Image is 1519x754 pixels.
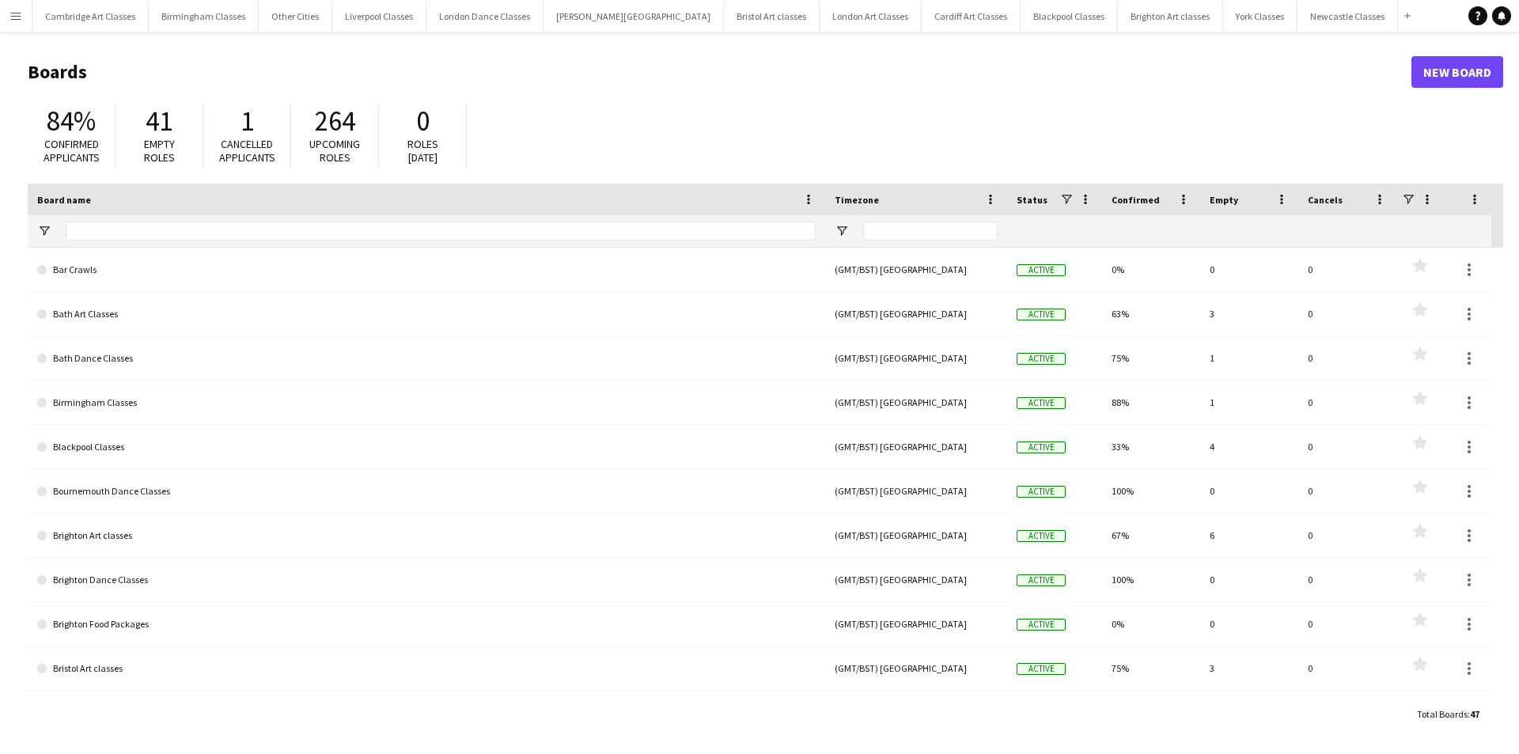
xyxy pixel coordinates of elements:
[1017,530,1066,542] span: Active
[1298,646,1396,690] div: 0
[1200,646,1298,690] div: 3
[37,513,816,558] a: Brighton Art classes
[825,292,1007,335] div: (GMT/BST) [GEOGRAPHIC_DATA]
[146,104,172,138] span: 41
[1298,558,1396,601] div: 0
[32,1,149,32] button: Cambridge Art Classes
[1200,425,1298,468] div: 4
[1417,699,1479,729] div: :
[1102,602,1200,646] div: 0%
[37,691,816,735] a: Bristol Bar Crawls
[1411,56,1503,88] a: New Board
[37,292,816,336] a: Bath Art Classes
[315,104,355,138] span: 264
[1200,469,1298,513] div: 0
[1017,663,1066,675] span: Active
[1298,292,1396,335] div: 0
[1102,558,1200,601] div: 100%
[219,137,275,165] span: Cancelled applicants
[1200,691,1298,734] div: 0
[1298,425,1396,468] div: 0
[1298,248,1396,291] div: 0
[825,248,1007,291] div: (GMT/BST) [GEOGRAPHIC_DATA]
[1200,381,1298,424] div: 1
[1102,513,1200,557] div: 67%
[1102,691,1200,734] div: 0%
[1017,264,1066,276] span: Active
[241,104,254,138] span: 1
[1017,397,1066,409] span: Active
[426,1,544,32] button: London Dance Classes
[1017,441,1066,453] span: Active
[825,425,1007,468] div: (GMT/BST) [GEOGRAPHIC_DATA]
[1102,469,1200,513] div: 100%
[825,336,1007,380] div: (GMT/BST) [GEOGRAPHIC_DATA]
[835,194,879,206] span: Timezone
[1298,602,1396,646] div: 0
[1017,619,1066,631] span: Active
[825,602,1007,646] div: (GMT/BST) [GEOGRAPHIC_DATA]
[332,1,426,32] button: Liverpool Classes
[724,1,820,32] button: Bristol Art classes
[37,194,91,206] span: Board name
[825,381,1007,424] div: (GMT/BST) [GEOGRAPHIC_DATA]
[37,224,51,238] button: Open Filter Menu
[37,248,816,292] a: Bar Crawls
[1297,1,1398,32] button: Newcastle Classes
[1102,292,1200,335] div: 63%
[144,137,175,165] span: Empty roles
[37,381,816,425] a: Birmingham Classes
[1017,309,1066,320] span: Active
[863,222,998,241] input: Timezone Filter Input
[1112,194,1160,206] span: Confirmed
[1200,558,1298,601] div: 0
[1298,336,1396,380] div: 0
[825,646,1007,690] div: (GMT/BST) [GEOGRAPHIC_DATA]
[1210,194,1238,206] span: Empty
[37,558,816,602] a: Brighton Dance Classes
[1118,1,1223,32] button: Brighton Art classes
[835,224,849,238] button: Open Filter Menu
[37,336,816,381] a: Bath Dance Classes
[922,1,1021,32] button: Cardiff Art Classes
[1017,574,1066,586] span: Active
[1223,1,1297,32] button: York Classes
[820,1,922,32] button: London Art Classes
[1102,381,1200,424] div: 88%
[1017,486,1066,498] span: Active
[1200,292,1298,335] div: 3
[66,222,816,241] input: Board name Filter Input
[544,1,724,32] button: [PERSON_NAME][GEOGRAPHIC_DATA]
[1102,336,1200,380] div: 75%
[1417,708,1468,720] span: Total Boards
[416,104,430,138] span: 0
[1017,194,1047,206] span: Status
[37,602,816,646] a: Brighton Food Packages
[825,691,1007,734] div: (GMT/BST) [GEOGRAPHIC_DATA]
[1102,646,1200,690] div: 75%
[1200,513,1298,557] div: 6
[1298,513,1396,557] div: 0
[1200,602,1298,646] div: 0
[309,137,360,165] span: Upcoming roles
[407,137,438,165] span: Roles [DATE]
[1017,353,1066,365] span: Active
[1298,469,1396,513] div: 0
[1021,1,1118,32] button: Blackpool Classes
[825,558,1007,601] div: (GMT/BST) [GEOGRAPHIC_DATA]
[37,469,816,513] a: Bournemouth Dance Classes
[1102,248,1200,291] div: 0%
[825,469,1007,513] div: (GMT/BST) [GEOGRAPHIC_DATA]
[1470,708,1479,720] span: 47
[47,104,96,138] span: 84%
[1298,691,1396,734] div: 0
[825,513,1007,557] div: (GMT/BST) [GEOGRAPHIC_DATA]
[1298,381,1396,424] div: 0
[28,60,1411,84] h1: Boards
[259,1,332,32] button: Other Cities
[37,646,816,691] a: Bristol Art classes
[1102,425,1200,468] div: 33%
[1200,336,1298,380] div: 1
[37,425,816,469] a: Blackpool Classes
[1308,194,1343,206] span: Cancels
